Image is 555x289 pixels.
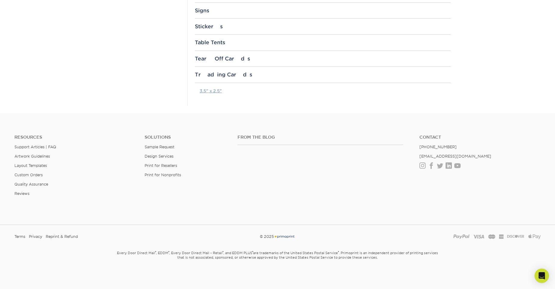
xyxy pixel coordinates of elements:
div: Tear Off Cards [195,56,451,62]
iframe: Google Customer Reviews [2,271,51,287]
a: Design Services [145,154,173,158]
a: Artwork Guidelines [14,154,50,158]
sup: ® [338,251,339,254]
a: Print for Nonprofits [145,173,181,177]
a: [EMAIL_ADDRESS][DOMAIN_NAME] [419,154,491,158]
div: © 2025 [188,232,366,241]
a: [PHONE_NUMBER] [419,145,457,149]
a: Sample Request [145,145,174,149]
a: Layout Templates [14,163,47,168]
small: Every Door Direct Mail , EDDM , Every Door Direct Mail – Retail , and EDDM PLUS are trademarks of... [102,248,453,275]
div: Table Tents [195,39,451,45]
h4: From the Blog [238,135,403,140]
a: Privacy [29,232,42,241]
h4: Resources [14,135,136,140]
h4: Solutions [145,135,228,140]
div: Open Intercom Messenger [535,269,549,283]
a: Reviews [14,191,29,196]
sup: ® [155,251,156,254]
img: Primoprint [274,234,295,239]
a: Reprint & Refund [46,232,78,241]
a: 3.5" x 2.5" [200,88,222,93]
div: Trading Cards [195,72,451,78]
div: Signs [195,8,451,14]
sup: ® [252,251,253,254]
a: Quality Assurance [14,182,48,186]
a: Contact [419,135,541,140]
a: Support Articles | FAQ [14,145,56,149]
a: Print for Resellers [145,163,177,168]
div: Stickers [195,23,451,29]
a: Custom Orders [14,173,43,177]
sup: ® [168,251,169,254]
a: Terms [14,232,25,241]
sup: ® [222,251,223,254]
